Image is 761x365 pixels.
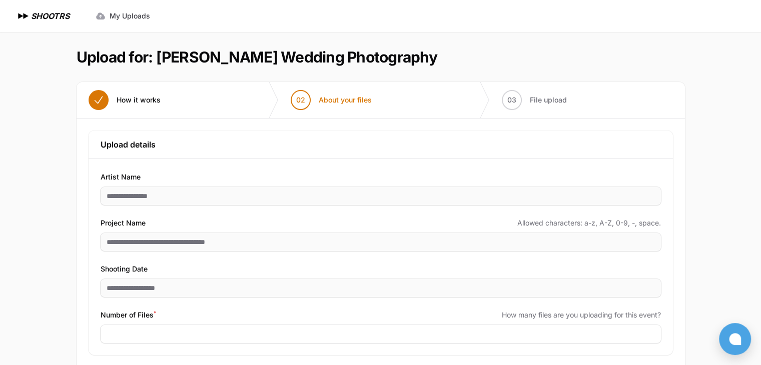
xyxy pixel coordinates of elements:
[101,217,146,229] span: Project Name
[110,11,150,21] span: My Uploads
[16,10,31,22] img: SHOOTRS
[296,95,305,105] span: 02
[26,26,110,34] div: Domain: [DOMAIN_NAME]
[490,82,579,118] button: 03 File upload
[101,263,148,275] span: Shooting Date
[16,16,24,24] img: logo_orange.svg
[319,95,372,105] span: About your files
[502,310,661,320] span: How many files are you uploading for this event?
[279,82,384,118] button: 02 About your files
[77,48,437,66] h1: Upload for: [PERSON_NAME] Wedding Photography
[38,59,90,65] div: Domain Overview
[101,309,156,321] span: Number of Files
[101,138,661,150] h3: Upload details
[111,59,169,65] div: Keywords by Traffic
[719,323,751,355] button: Open chat window
[507,95,516,105] span: 03
[27,58,35,66] img: tab_domain_overview_orange.svg
[90,7,156,25] a: My Uploads
[31,10,70,22] h1: SHOOTRS
[517,218,661,228] span: Allowed characters: a-z, A-Z, 0-9, -, space.
[16,26,24,34] img: website_grey.svg
[100,58,108,66] img: tab_keywords_by_traffic_grey.svg
[28,16,49,24] div: v 4.0.25
[16,10,70,22] a: SHOOTRS SHOOTRS
[101,171,141,183] span: Artist Name
[530,95,567,105] span: File upload
[117,95,161,105] span: How it works
[77,82,173,118] button: How it works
